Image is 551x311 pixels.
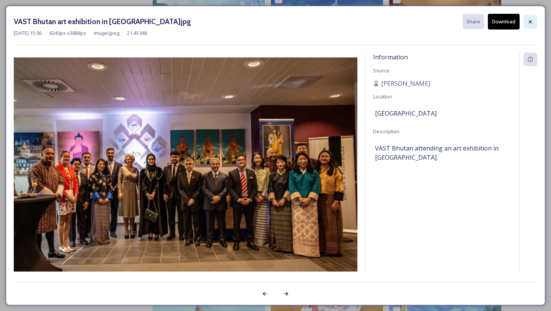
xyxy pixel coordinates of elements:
[94,29,119,37] span: image/jpeg
[127,29,147,37] span: 21.45 MB
[49,29,86,37] span: 6240 px x 3884 px
[14,29,42,37] span: [DATE] 15:06
[375,109,437,118] span: [GEOGRAPHIC_DATA]
[373,93,392,100] span: Location
[381,79,430,88] span: [PERSON_NAME]
[373,53,408,61] span: Information
[14,16,191,27] h3: VAST Bhutan art exhibition in [GEOGRAPHIC_DATA]jpg
[14,57,357,272] img: VAST%2520Bhutan%2520art%2520exhibition%2520in%2520Brussels1.jpg
[488,14,520,29] button: Download
[373,67,390,74] span: Source
[375,144,510,162] span: VAST Bhutan attending an art exhibition in [GEOGRAPHIC_DATA].
[373,128,399,135] span: Description
[463,14,484,29] button: Share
